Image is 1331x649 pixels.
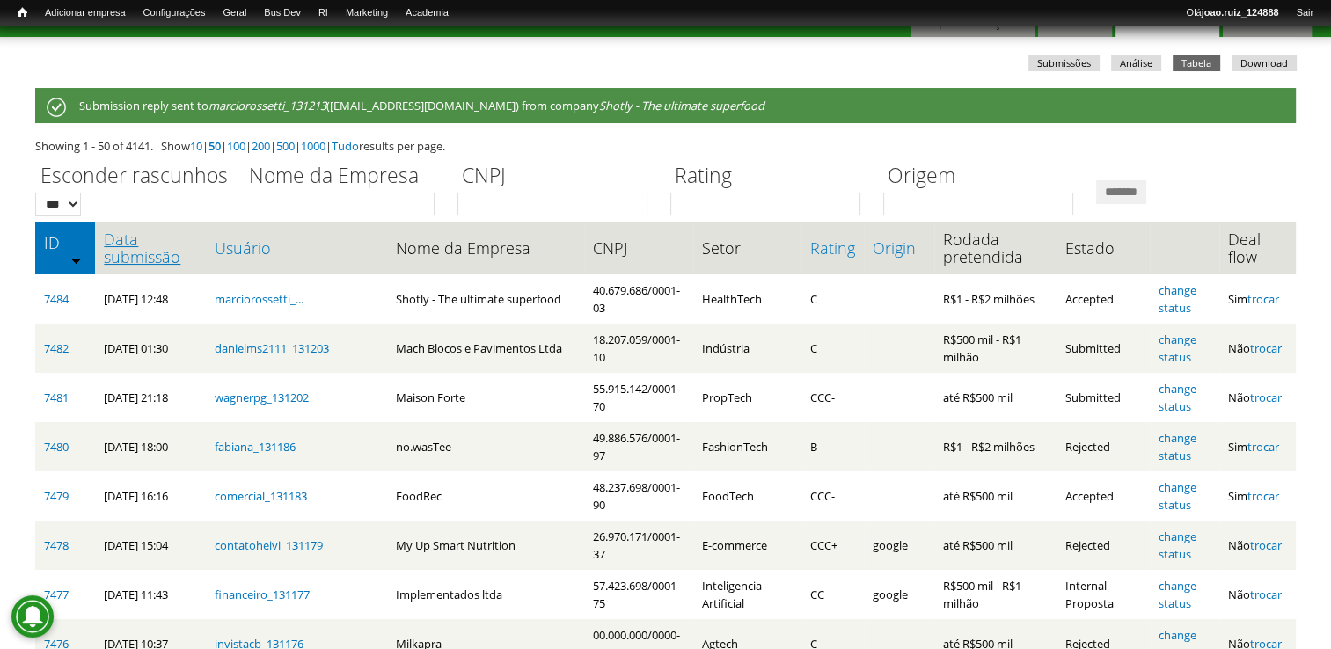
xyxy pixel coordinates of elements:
td: Não [1219,570,1296,619]
a: Submissões [1028,55,1100,71]
td: 18.207.059/0001-10 [584,324,694,373]
th: Estado [1057,222,1150,274]
td: HealthTech [693,274,801,324]
a: 7480 [44,439,69,455]
td: R$500 mil - R$1 milhão [934,324,1057,373]
a: 7479 [44,488,69,504]
th: Setor [693,222,801,274]
a: Rating [810,239,855,257]
a: 200 [252,138,270,154]
a: trocar [1247,488,1279,504]
a: fabiana_131186 [215,439,296,455]
span: Início [18,6,27,18]
td: [DATE] 21:18 [95,373,205,422]
a: change status [1159,578,1196,611]
td: R$1 - R$2 milhões [934,422,1057,471]
a: trocar [1250,587,1282,602]
a: trocar [1250,340,1282,356]
td: [DATE] 16:16 [95,471,205,521]
label: Rating [670,161,872,193]
a: wagnerpg_131202 [215,390,309,405]
td: Accepted [1057,274,1150,324]
td: 48.237.698/0001-90 [584,471,694,521]
a: Tudo [332,138,359,154]
a: marciorossetti_... [215,291,303,307]
th: CNPJ [584,222,694,274]
td: Rejected [1057,521,1150,570]
a: 7482 [44,340,69,356]
a: Download [1232,55,1297,71]
a: trocar [1250,537,1282,553]
td: [DATE] 12:48 [95,274,205,324]
a: Usuário [215,239,378,257]
th: Rodada pretendida [934,222,1057,274]
td: Internal - Proposta [1057,570,1150,619]
a: change status [1159,529,1196,562]
td: CCC- [801,471,864,521]
a: Tabela [1173,55,1220,71]
td: Inteligencia Artificial [693,570,801,619]
td: Submitted [1057,324,1150,373]
td: até R$500 mil [934,521,1057,570]
td: FashionTech [693,422,801,471]
td: 57.423.698/0001-75 [584,570,694,619]
td: Rejected [1057,422,1150,471]
a: Bus Dev [255,4,310,22]
td: FoodTech [693,471,801,521]
a: trocar [1250,390,1282,405]
td: Sim [1219,274,1296,324]
a: contatoheivi_131179 [215,537,323,553]
label: Nome da Empresa [245,161,446,193]
a: trocar [1247,439,1279,455]
img: ordem crescente [70,254,82,266]
td: Submitted [1057,373,1150,422]
a: Academia [397,4,457,22]
label: Esconder rascunhos [35,161,233,193]
a: Configurações [135,4,215,22]
a: Início [9,4,36,21]
strong: joao.ruiz_124888 [1202,7,1279,18]
td: R$500 mil - R$1 milhão [934,570,1057,619]
td: [DATE] 01:30 [95,324,205,373]
td: [DATE] 11:43 [95,570,205,619]
td: no.wasTee [387,422,584,471]
a: danielms2111_131203 [215,340,329,356]
td: R$1 - R$2 milhões [934,274,1057,324]
td: Indústria [693,324,801,373]
td: CC [801,570,864,619]
a: 50 [208,138,221,154]
td: até R$500 mil [934,373,1057,422]
a: Marketing [337,4,397,22]
a: financeiro_131177 [215,587,310,602]
td: Accepted [1057,471,1150,521]
td: Não [1219,373,1296,422]
td: FoodRec [387,471,584,521]
td: Shotly - The ultimate superfood [387,274,584,324]
a: 7484 [44,291,69,307]
td: My Up Smart Nutrition [387,521,584,570]
label: Origem [883,161,1085,193]
a: 7481 [44,390,69,405]
td: Sim [1219,471,1296,521]
td: Não [1219,324,1296,373]
em: Shotly - The ultimate superfood [599,98,764,113]
a: Olájoao.ruiz_124888 [1177,4,1287,22]
a: 7478 [44,537,69,553]
a: trocar [1247,291,1279,307]
a: change status [1159,282,1196,316]
td: 55.915.142/0001-70 [584,373,694,422]
a: 10 [190,138,202,154]
th: Deal flow [1219,222,1296,274]
a: 1000 [301,138,325,154]
td: CCC+ [801,521,864,570]
a: change status [1159,479,1196,513]
td: [DATE] 15:04 [95,521,205,570]
a: RI [310,4,337,22]
td: C [801,274,864,324]
td: E-commerce [693,521,801,570]
td: PropTech [693,373,801,422]
a: Origin [873,239,925,257]
td: Implementados ltda [387,570,584,619]
td: CCC- [801,373,864,422]
a: 100 [227,138,245,154]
